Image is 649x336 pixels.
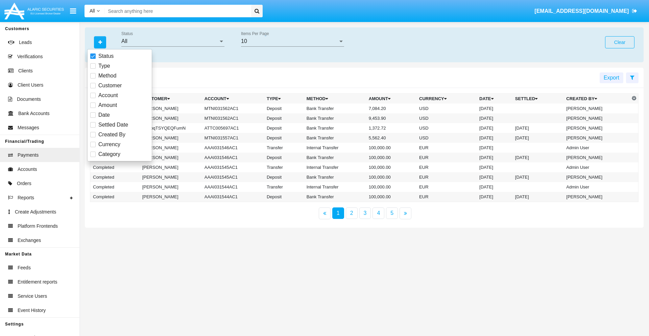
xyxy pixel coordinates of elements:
nav: paginator [85,207,644,219]
th: Type [264,94,304,104]
td: 100,000.00 [366,182,416,192]
th: Amount [366,94,416,104]
td: Bank Transfer [304,153,366,162]
td: [PERSON_NAME] [140,172,202,182]
td: MTNI031562AC1 [202,113,264,123]
button: Export [600,72,623,83]
td: [DATE] [512,172,563,182]
span: Orders [17,180,31,187]
td: Internal Transfer [304,182,366,192]
td: EUR [416,192,477,202]
td: MTNI031557AC1 [202,133,264,143]
th: Customer [140,94,202,104]
td: 5,562.40 [366,133,416,143]
td: [DATE] [477,192,512,202]
td: [DATE] [477,172,512,182]
a: 5 [386,207,398,219]
span: Status [98,52,114,60]
td: 100,000.00 [366,172,416,182]
span: Amount [98,101,117,109]
td: [DATE] [512,192,563,202]
span: Category [98,150,120,158]
td: EUR [416,153,477,162]
a: 1 [332,207,344,219]
span: Documents [17,96,41,103]
td: [PERSON_NAME] [563,123,630,133]
td: USD [416,123,477,133]
td: [DATE] [477,153,512,162]
span: Service Users [18,293,47,300]
span: Event History [18,307,46,314]
td: Deposit [264,113,304,123]
a: 3 [359,207,371,219]
td: [DATE] [512,123,563,133]
span: Entitlement reports [18,278,57,286]
td: Completed [90,192,140,202]
td: [PERSON_NAME] [140,162,202,172]
td: Transfer [264,143,304,153]
span: Reports [18,194,34,201]
td: [DATE] [477,123,512,133]
span: Export [604,75,619,81]
td: [DATE] [477,133,512,143]
a: 4 [372,207,384,219]
td: USD [416,104,477,113]
td: Bank Transfer [304,123,366,133]
img: Logo image [3,1,65,21]
td: [DATE] [512,133,563,143]
td: [PERSON_NAME] [563,192,630,202]
td: 100,000.00 [366,162,416,172]
td: Deposit [264,172,304,182]
span: Feeds [18,264,31,271]
td: ATTC005697AC1 [202,123,264,133]
td: [PERSON_NAME] [563,104,630,113]
td: AAAI031544AC1 [202,182,264,192]
td: Bank Transfer [304,133,366,143]
td: Deposit [264,192,304,202]
td: EUR [416,182,477,192]
td: [DATE] [512,153,563,162]
span: Currency [98,140,120,149]
td: Bank Transfer [304,104,366,113]
a: 2 [346,207,358,219]
span: Exchanges [18,237,41,244]
th: Date [477,94,512,104]
span: Settled Date [98,121,128,129]
th: Currency [416,94,477,104]
span: Payments [18,152,39,159]
span: All [121,38,127,44]
td: Completed [90,162,140,172]
span: Verifications [17,53,43,60]
td: 100,000.00 [366,143,416,153]
td: Deposit [264,153,304,162]
td: Transfer [264,182,304,192]
button: Clear [605,36,634,48]
td: [PERSON_NAME] [140,192,202,202]
a: All [85,7,105,15]
span: Client Users [18,82,43,89]
span: Platform Frontends [18,223,58,230]
td: [DATE] [477,182,512,192]
td: [DATE] [477,162,512,172]
td: USD [416,133,477,143]
td: EUR [416,143,477,153]
td: Admin User [563,182,630,192]
span: Clients [18,67,33,74]
td: [DATE] [477,113,512,123]
span: Date [98,111,110,119]
td: EUR [416,172,477,182]
td: Completed [90,172,140,182]
td: [PERSON_NAME] [140,182,202,192]
span: Customer [98,82,122,90]
span: Method [98,72,116,80]
span: Created By [98,131,125,139]
td: [PERSON_NAME] [563,172,630,182]
td: ASnoqTSYQEQFumN [140,123,202,133]
span: Create Adjustments [15,208,56,216]
td: 9,453.90 [366,113,416,123]
th: Account [202,94,264,104]
span: [EMAIL_ADDRESS][DOMAIN_NAME] [534,8,629,14]
td: Bank Transfer [304,172,366,182]
td: [PERSON_NAME] [140,133,202,143]
td: [PERSON_NAME] [563,113,630,123]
